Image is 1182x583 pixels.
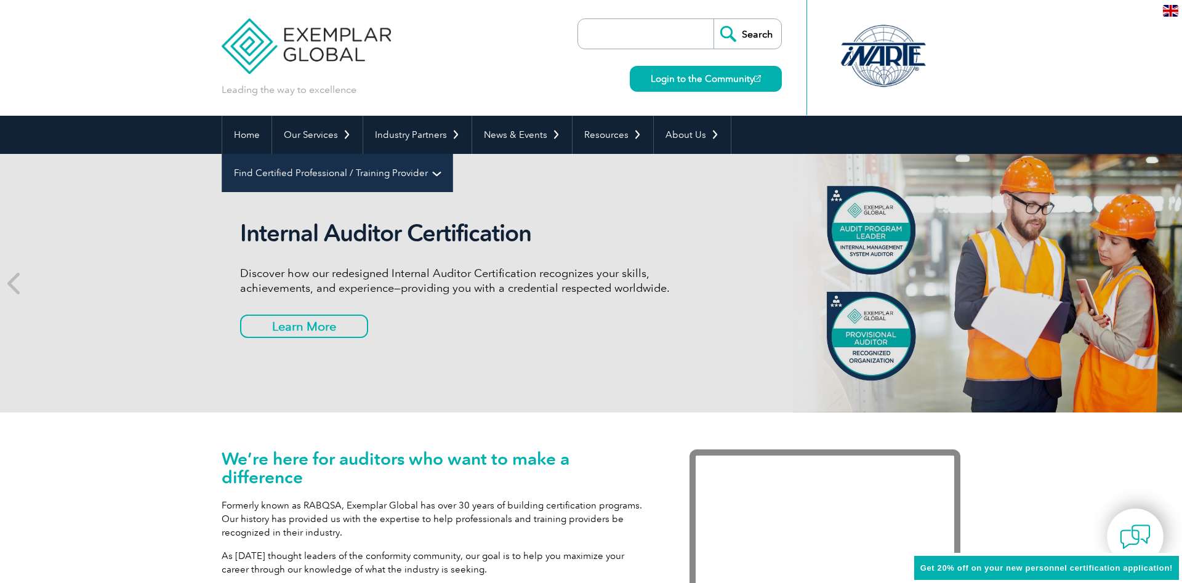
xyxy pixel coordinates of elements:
span: Get 20% off on your new personnel certification application! [920,563,1173,573]
p: Formerly known as RABQSA, Exemplar Global has over 30 years of building certification programs. O... [222,499,653,539]
p: As [DATE] thought leaders of the conformity community, our goal is to help you maximize your care... [222,549,653,576]
img: contact-chat.png [1120,521,1151,552]
a: Learn More [240,315,368,338]
a: Our Services [272,116,363,154]
a: Resources [573,116,653,154]
img: open_square.png [754,75,761,82]
p: Discover how our redesigned Internal Auditor Certification recognizes your skills, achievements, ... [240,266,702,296]
p: Leading the way to excellence [222,83,356,97]
input: Search [714,19,781,49]
img: en [1163,5,1178,17]
a: News & Events [472,116,572,154]
a: Find Certified Professional / Training Provider [222,154,452,192]
a: Home [222,116,271,154]
h2: Internal Auditor Certification [240,219,702,247]
a: Login to the Community [630,66,782,92]
a: Industry Partners [363,116,472,154]
a: About Us [654,116,731,154]
h1: We’re here for auditors who want to make a difference [222,449,653,486]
